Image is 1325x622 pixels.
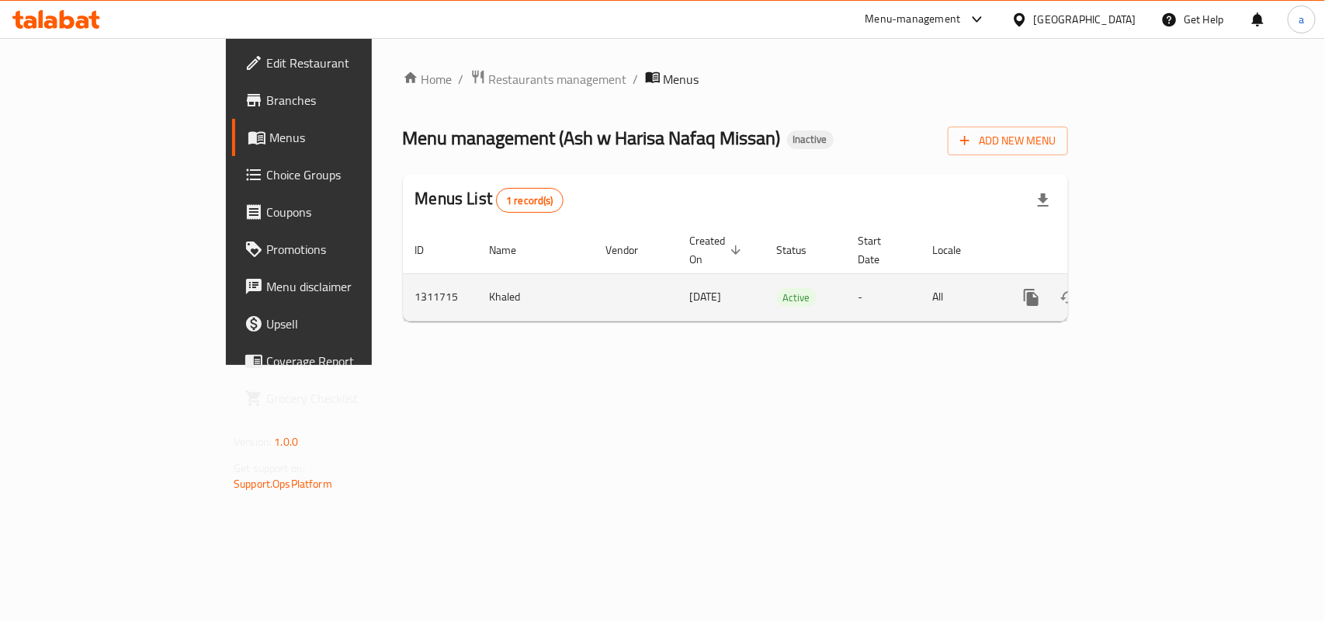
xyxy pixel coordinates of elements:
a: Restaurants management [470,69,627,89]
a: Promotions [232,231,447,268]
span: Add New Menu [960,131,1056,151]
div: [GEOGRAPHIC_DATA] [1034,11,1136,28]
span: Menus [269,128,435,147]
span: Get support on: [234,458,305,478]
div: Total records count [496,188,564,213]
a: Coupons [232,193,447,231]
a: Menus [232,119,447,156]
span: a [1299,11,1304,28]
a: Support.OpsPlatform [234,474,332,494]
span: Menu management ( Ash w Harisa Nafaq Missan ) [403,120,781,155]
span: 1.0.0 [274,432,298,452]
td: All [921,273,1001,321]
span: Locale [933,241,982,259]
span: Branches [266,91,435,109]
span: Inactive [787,133,834,146]
table: enhanced table [403,227,1174,321]
span: Grocery Checklist [266,389,435,408]
div: Inactive [787,130,834,149]
span: Name [490,241,537,259]
div: Export file [1025,182,1062,219]
span: Status [777,241,827,259]
a: Grocery Checklist [232,380,447,417]
button: more [1013,279,1050,316]
h2: Menus List [415,187,564,213]
span: Restaurants management [489,70,627,89]
span: Active [777,289,817,307]
td: Khaled [477,273,594,321]
span: 1 record(s) [497,193,563,208]
a: Upsell [232,305,447,342]
span: [DATE] [690,287,722,307]
span: Coverage Report [266,352,435,370]
a: Choice Groups [232,156,447,193]
button: Change Status [1050,279,1087,316]
a: Coverage Report [232,342,447,380]
span: ID [415,241,445,259]
li: / [633,70,639,89]
span: Menus [664,70,699,89]
a: Menu disclaimer [232,268,447,305]
span: Coupons [266,203,435,221]
span: Upsell [266,314,435,333]
th: Actions [1001,227,1174,274]
span: Choice Groups [266,165,435,184]
div: Menu-management [865,10,961,29]
a: Branches [232,82,447,119]
li: / [459,70,464,89]
span: Vendor [606,241,659,259]
span: Edit Restaurant [266,54,435,72]
span: Menu disclaimer [266,277,435,296]
a: Edit Restaurant [232,44,447,82]
span: Created On [690,231,746,269]
td: - [846,273,921,321]
nav: breadcrumb [403,69,1068,89]
span: Version: [234,432,272,452]
button: Add New Menu [948,127,1068,155]
span: Start Date [858,231,902,269]
div: Active [777,288,817,307]
span: Promotions [266,240,435,259]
